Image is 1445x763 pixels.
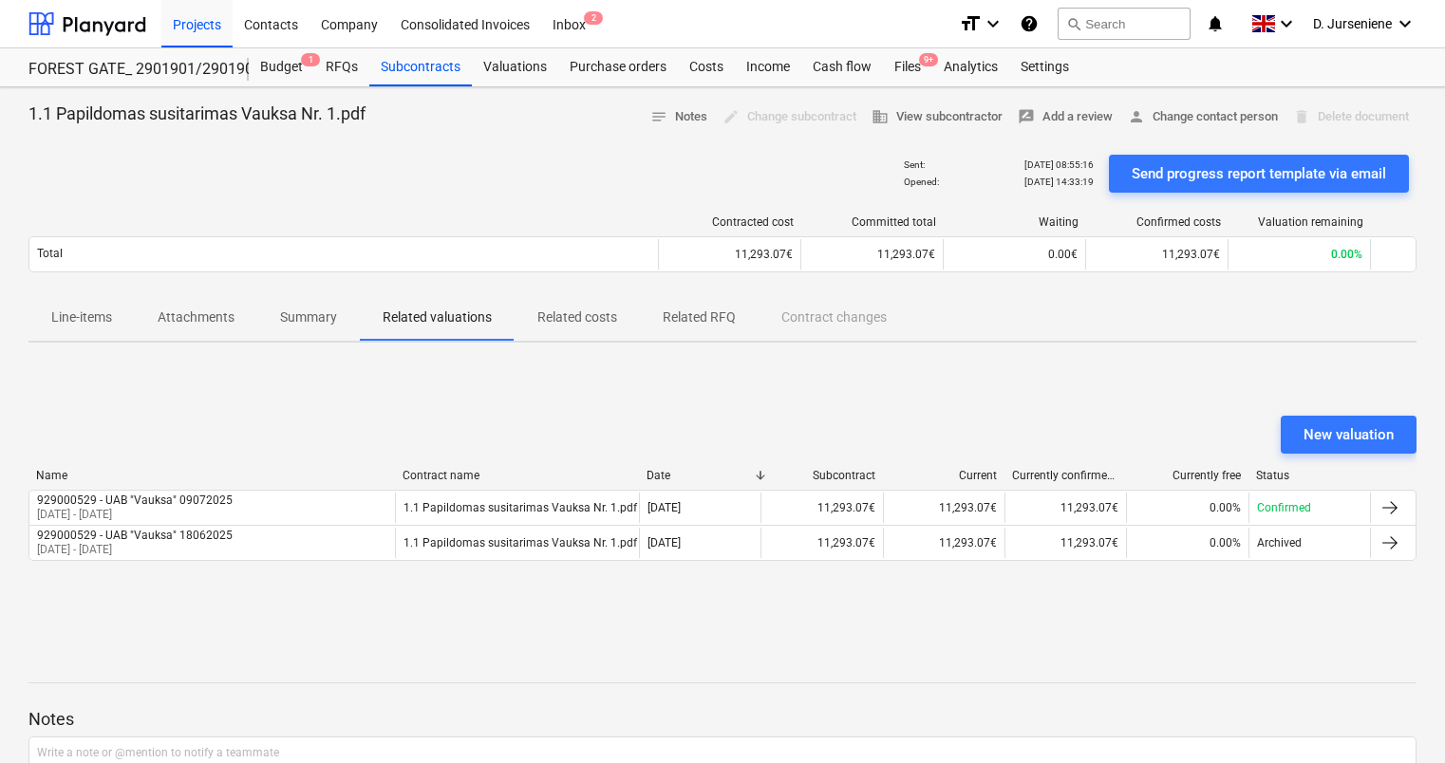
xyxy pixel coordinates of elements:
[369,48,472,86] a: Subcontracts
[982,12,1004,35] i: keyboard_arrow_down
[249,48,314,86] a: Budget1
[28,708,1417,731] p: Notes
[37,542,233,558] p: [DATE] - [DATE]
[872,108,889,125] span: business
[959,12,982,35] i: format_size
[1004,493,1126,523] div: 11,293.07€
[1109,155,1409,193] button: Send progress report template via email
[1024,176,1094,188] p: [DATE] 14:33:19
[1024,158,1094,171] p: [DATE] 08:55:16
[1313,16,1392,31] span: D. Jurseniene
[1128,106,1278,128] span: Change contact person
[1094,215,1221,229] div: Confirmed costs
[678,48,735,86] a: Costs
[1010,102,1120,132] button: Add a review
[801,48,883,86] a: Cash flow
[1132,161,1386,186] div: Send progress report template via email
[1331,248,1362,261] span: 0.00%
[1350,672,1445,763] iframe: Chat Widget
[951,215,1079,229] div: Waiting
[1206,12,1225,35] i: notifications
[904,158,925,171] p: Sent :
[1210,536,1241,549] span: 0.00%
[584,11,603,25] span: 2
[51,307,112,327] p: Line-items
[658,239,800,270] div: 11,293.07€
[864,102,1010,132] button: View subcontractor
[37,507,233,523] p: [DATE] - [DATE]
[643,102,715,132] button: Notes
[647,536,681,549] div: [DATE]
[663,307,736,327] p: Related RFQ
[877,248,935,261] span: 11,293.07€
[1275,12,1298,35] i: keyboard_arrow_down
[37,493,233,507] div: 929000529 - UAB "Vauksa" 09072025
[28,102,366,125] p: 1.1 Papildomas susitarimas Vauksa Nr. 1.pdf
[891,469,998,482] div: Current
[403,501,637,514] div: 1.1 Papildomas susitarimas Vauksa Nr. 1.pdf
[1058,8,1191,40] button: Search
[1120,102,1285,132] button: Change contact person
[37,529,233,542] div: 929000529 - UAB "Vauksa" 18062025
[647,469,754,482] div: Date
[883,48,932,86] a: Files9+
[1128,108,1145,125] span: person
[1135,469,1242,482] div: Currently free
[1012,469,1119,482] div: Currently confirmed total
[883,528,1004,558] div: 11,293.07€
[249,48,314,86] div: Budget
[314,48,369,86] a: RFQs
[1236,215,1363,229] div: Valuation remaining
[932,48,1009,86] a: Analytics
[1281,416,1417,454] button: New valuation
[809,215,936,229] div: Committed total
[1394,12,1417,35] i: keyboard_arrow_down
[403,536,637,549] div: 1.1 Papildomas susitarimas Vauksa Nr. 1.pdf
[301,53,320,66] span: 1
[1257,500,1311,516] p: Confirmed
[537,307,617,327] p: Related costs
[760,528,882,558] div: 11,293.07€
[472,48,558,86] div: Valuations
[1210,501,1241,514] span: 0.00%
[904,176,939,188] p: Opened :
[1257,535,1302,551] p: Archived
[666,215,794,229] div: Contracted cost
[760,493,882,523] div: 11,293.07€
[1162,248,1220,261] span: 11,293.07€
[883,493,1004,523] div: 11,293.07€
[1004,528,1126,558] div: 11,293.07€
[647,501,681,514] div: [DATE]
[1304,422,1394,447] div: New valuation
[1018,106,1113,128] span: Add a review
[383,307,492,327] p: Related valuations
[1020,12,1039,35] i: Knowledge base
[1256,469,1363,482] div: Status
[768,469,875,482] div: Subcontract
[1009,48,1080,86] a: Settings
[28,60,226,80] div: FOREST GATE_ 2901901/2901902/2901903
[1018,108,1035,125] span: rate_review
[280,307,337,327] p: Summary
[883,48,932,86] div: Files
[1066,16,1081,31] span: search
[37,246,63,262] p: Total
[158,307,235,327] p: Attachments
[650,108,667,125] span: notes
[650,106,707,128] span: Notes
[1048,248,1078,261] span: 0.00€
[558,48,678,86] a: Purchase orders
[919,53,938,66] span: 9+
[36,469,387,482] div: Name
[403,469,631,482] div: Contract name
[735,48,801,86] a: Income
